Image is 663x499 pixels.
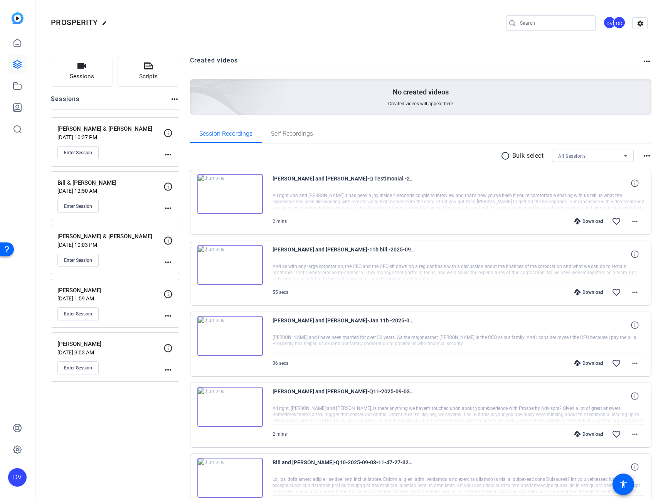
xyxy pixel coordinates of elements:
span: [PERSON_NAME] and [PERSON_NAME]-Jan 11b -2025-09-03-11-56-12-578-0 [273,316,415,334]
div: Download [570,289,607,295]
span: [PERSON_NAME] and [PERSON_NAME]-Q Testimonial -2025-09-03-11-58-29-696-0 [273,174,415,192]
span: [PERSON_NAME] and [PERSON_NAME]-Q11-2025-09-03-11-51-00-371-0 [273,387,415,405]
div: DD [613,16,626,29]
h2: Created videos [190,56,643,71]
mat-icon: more_horiz [163,204,173,213]
mat-icon: favorite_border [612,359,621,368]
span: Bill and [PERSON_NAME]-Q10-2025-09-03-11-47-27-325-0 [273,458,415,476]
img: blue-gradient.svg [12,12,24,24]
img: thumb-nail [197,458,263,498]
mat-icon: more_horiz [630,430,639,439]
p: [PERSON_NAME] & [PERSON_NAME] [57,125,163,133]
h2: Sessions [51,94,80,109]
mat-icon: more_horiz [163,150,173,159]
div: Download [570,218,607,224]
span: PROSPERITY [51,18,98,27]
mat-icon: more_horiz [163,258,173,267]
span: Enter Session [64,203,92,209]
mat-icon: edit [102,20,111,30]
button: Enter Session [57,146,99,159]
span: 36 secs [273,361,288,366]
button: Scripts [118,56,180,87]
img: thumb-nail [197,174,263,214]
span: Enter Session [64,257,92,263]
span: All Sessions [558,153,586,159]
span: Enter Session [64,365,92,371]
mat-icon: more_horiz [163,365,173,374]
button: Enter Session [57,361,99,374]
mat-icon: more_horiz [630,217,639,226]
span: 55 secs [273,290,288,295]
div: Download [570,360,607,366]
p: Bill & [PERSON_NAME] [57,179,163,187]
ngx-avatar: dave delk [613,16,626,30]
p: [DATE] 10:03 PM [57,242,163,248]
mat-icon: favorite_border [612,217,621,226]
span: Enter Session [64,311,92,317]
span: Scripts [139,72,158,81]
mat-icon: more_horiz [642,151,651,160]
mat-icon: radio_button_unchecked [501,151,512,160]
ngx-avatar: David Vogel [603,16,617,30]
p: [DATE] 3:03 AM [57,349,163,356]
mat-icon: favorite_border [612,430,621,439]
span: Enter Session [64,150,92,156]
mat-icon: settings [633,18,648,29]
span: 2 mins [273,432,287,437]
mat-icon: accessibility [619,480,628,489]
p: [DATE] 1:59 AM [57,295,163,302]
span: Created videos will appear here [388,101,453,107]
p: [PERSON_NAME] & [PERSON_NAME] [57,232,163,241]
span: 2 mins [273,219,287,224]
input: Search [520,19,589,28]
button: Sessions [51,56,113,87]
button: Enter Session [57,307,99,320]
span: [PERSON_NAME] and [PERSON_NAME]-11b bill -2025-09-03-11-57-04-578-0 [273,245,415,263]
mat-icon: more_horiz [642,57,651,66]
p: [PERSON_NAME] [57,340,163,349]
img: thumb-nail [197,245,263,285]
div: DV [8,468,27,487]
button: Enter Session [57,200,99,213]
div: Download [570,431,607,437]
mat-icon: more_horiz [630,359,639,368]
mat-icon: more_horiz [163,311,173,320]
p: [PERSON_NAME] [57,286,163,295]
span: Self Recordings [271,131,313,137]
p: [DATE] 12:50 AM [57,188,163,194]
div: DV [603,16,616,29]
span: Sessions [70,72,94,81]
mat-icon: favorite_border [612,288,621,297]
mat-icon: more_horiz [630,288,639,297]
img: thumb-nail [197,316,263,356]
button: Enter Session [57,254,99,267]
p: Bulk select [512,151,544,160]
img: Creted videos background [104,3,288,170]
p: No created videos [393,88,449,97]
p: [DATE] 10:37 PM [57,134,163,140]
img: thumb-nail [197,387,263,427]
mat-icon: more_horiz [170,94,179,104]
span: Session Recordings [199,131,252,137]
